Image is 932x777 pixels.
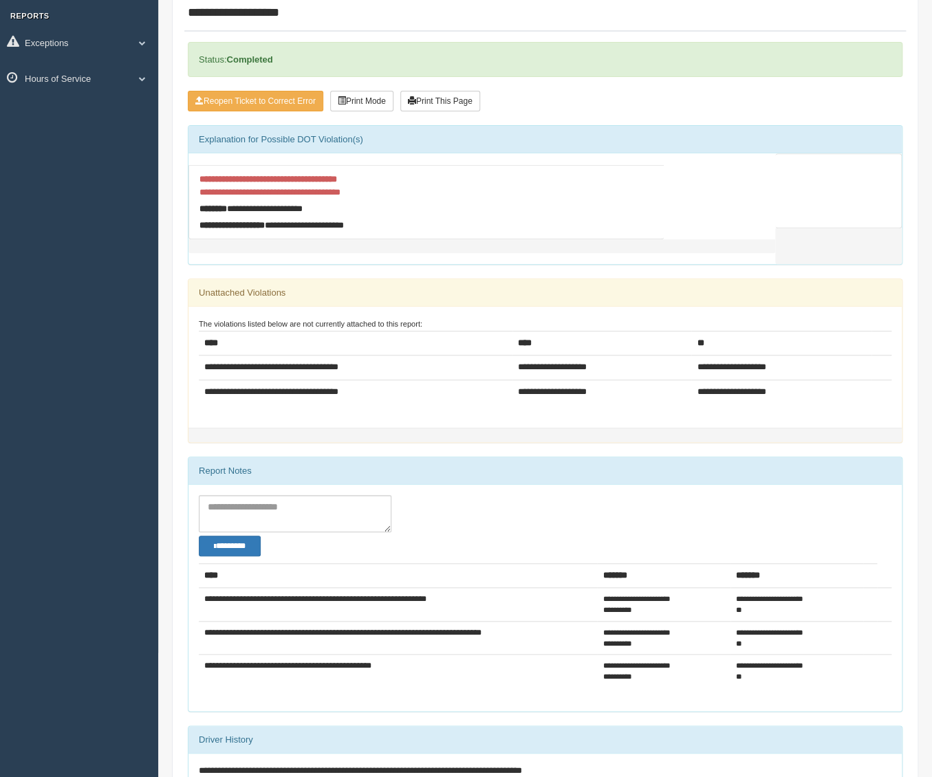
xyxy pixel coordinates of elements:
button: Print This Page [400,91,480,111]
strong: Completed [226,54,272,65]
button: Print Mode [330,91,393,111]
div: Unattached Violations [188,279,902,307]
button: Reopen Ticket [188,91,323,111]
div: Report Notes [188,457,902,485]
div: Explanation for Possible DOT Violation(s) [188,126,902,153]
button: Change Filter Options [199,536,261,556]
div: Driver History [188,726,902,754]
div: Status: [188,42,902,77]
small: The violations listed below are not currently attached to this report: [199,320,422,328]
